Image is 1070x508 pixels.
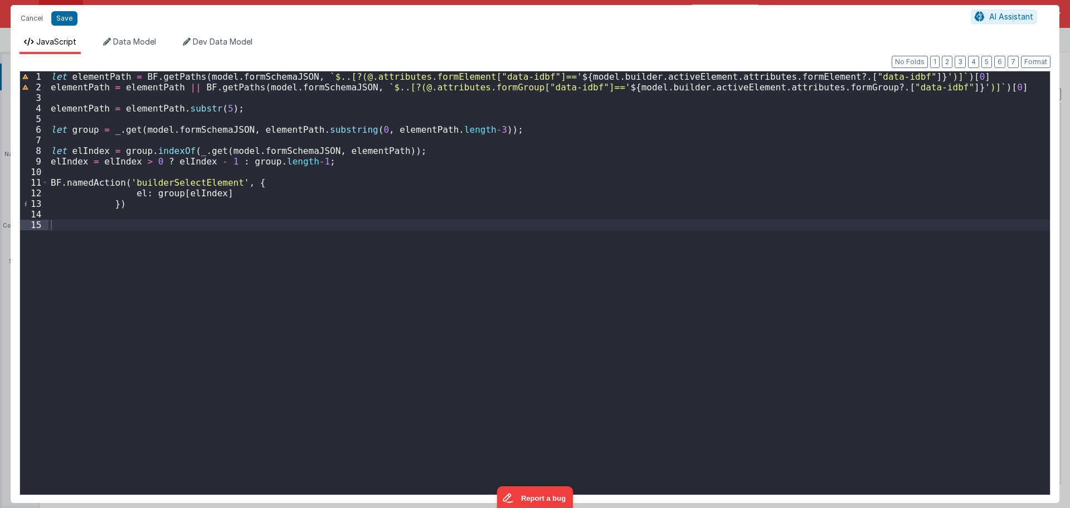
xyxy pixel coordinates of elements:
[20,177,48,188] div: 11
[994,56,1005,68] button: 6
[20,209,48,220] div: 14
[20,135,48,146] div: 7
[36,37,76,46] span: JavaScript
[20,71,48,82] div: 1
[20,114,48,124] div: 5
[892,56,928,68] button: No Folds
[20,199,48,209] div: 13
[113,37,156,46] span: Data Model
[51,11,77,26] button: Save
[989,12,1033,21] span: AI Assistant
[193,37,252,46] span: Dev Data Model
[968,56,979,68] button: 4
[20,156,48,167] div: 9
[20,146,48,156] div: 8
[20,167,48,177] div: 10
[942,56,952,68] button: 2
[20,188,48,199] div: 12
[20,124,48,135] div: 6
[971,9,1037,24] button: AI Assistant
[981,56,992,68] button: 5
[930,56,940,68] button: 1
[20,220,48,230] div: 15
[20,82,48,93] div: 2
[15,11,48,26] button: Cancel
[1021,56,1050,68] button: Format
[955,56,966,68] button: 3
[20,93,48,103] div: 3
[20,103,48,114] div: 4
[1008,56,1019,68] button: 7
